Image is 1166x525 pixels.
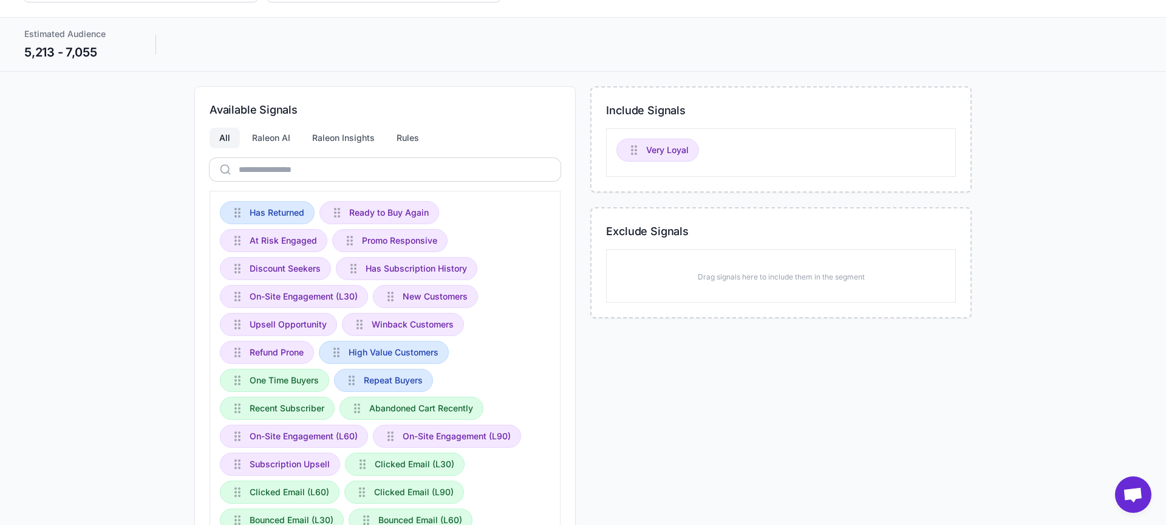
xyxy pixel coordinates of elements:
[250,486,329,499] span: Clicked Email (L60)
[646,143,689,157] span: Very Loyal
[250,206,304,219] span: Has Returned
[372,318,454,331] span: Winback Customers
[24,43,131,61] div: 5,213 - 7,055
[250,262,321,275] span: Discount Seekers
[250,318,327,331] span: Upsell Opportunity
[374,486,454,499] span: Clicked Email (L90)
[210,101,561,118] h3: Available Signals
[250,430,358,443] span: On-Site Engagement (L60)
[349,346,438,359] span: High Value Customers
[387,128,429,148] div: Rules
[403,430,511,443] span: On-Site Engagement (L90)
[366,262,467,275] span: Has Subscription History
[250,346,304,359] span: Refund Prone
[242,128,300,148] div: Raleon AI
[250,402,324,415] span: Recent Subscriber
[606,102,956,118] h3: Include Signals
[606,223,956,239] h3: Exclude Signals
[250,234,317,247] span: At Risk Engaged
[349,206,429,219] span: Ready to Buy Again
[250,374,319,387] span: One Time Buyers
[1115,476,1151,513] a: Open chat
[210,128,240,148] div: All
[698,272,865,283] p: Drag signals here to include them in the segment
[250,290,358,303] span: On-Site Engagement (L30)
[362,234,437,247] span: Promo Responsive
[403,290,468,303] span: New Customers
[250,458,330,471] span: Subscription Upsell
[302,128,384,148] div: Raleon Insights
[369,402,473,415] span: Abandoned Cart Recently
[24,27,131,41] div: Estimated Audience
[375,458,454,471] span: Clicked Email (L30)
[364,374,423,387] span: Repeat Buyers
